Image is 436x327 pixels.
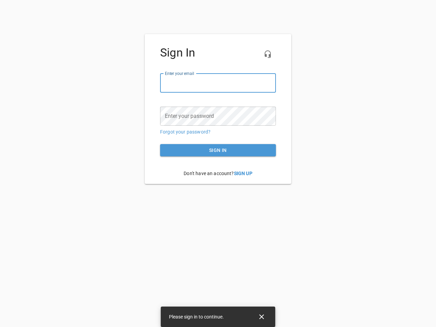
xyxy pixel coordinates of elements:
a: Sign Up [234,171,252,176]
h4: Sign In [160,46,276,60]
span: Sign in [166,146,270,155]
p: Don't have an account? [160,165,276,182]
iframe: Chat [287,77,431,322]
button: Close [253,309,270,325]
a: Forgot your password? [160,129,211,135]
button: Sign in [160,144,276,157]
span: Please sign in to continue. [169,314,224,320]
